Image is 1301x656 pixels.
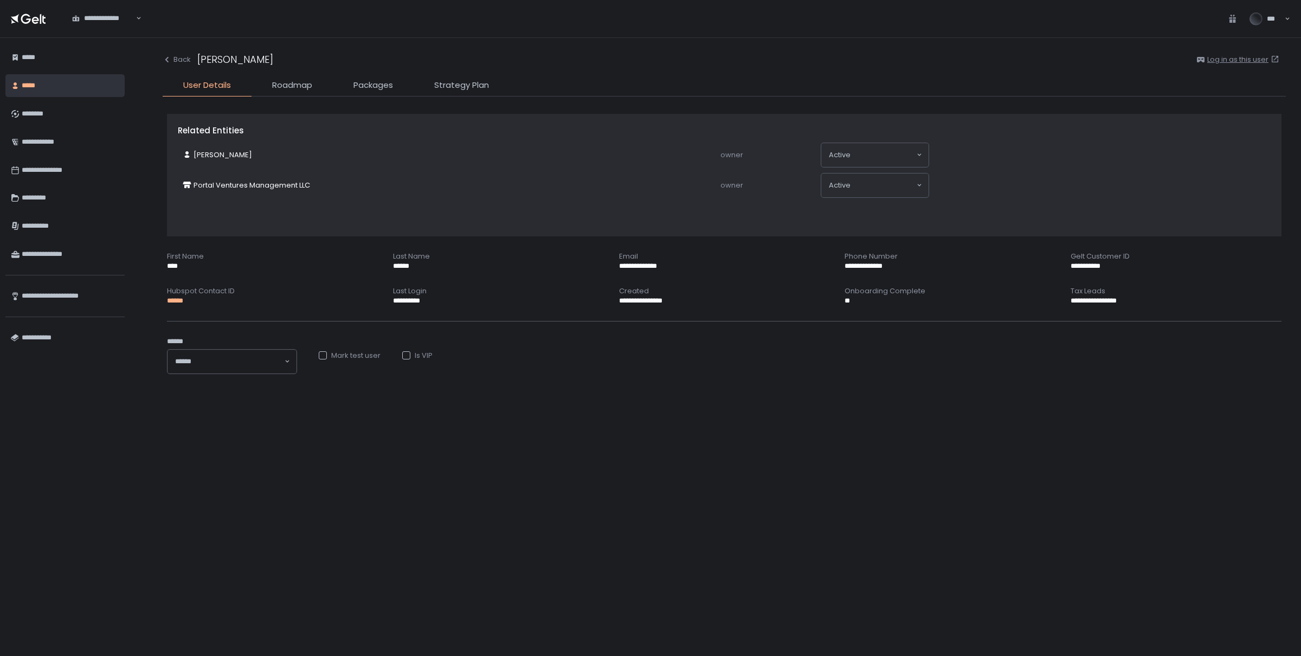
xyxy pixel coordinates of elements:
[829,150,851,160] span: active
[167,252,378,261] div: First Name
[851,180,916,191] input: Search for option
[197,356,284,367] input: Search for option
[393,286,604,296] div: Last Login
[197,52,273,67] div: [PERSON_NAME]
[1207,55,1281,65] a: Log in as this user
[163,55,191,65] button: Back
[619,286,830,296] div: Created
[851,150,916,160] input: Search for option
[272,79,312,92] span: Roadmap
[845,286,1055,296] div: Onboarding Complete
[183,79,231,92] span: User Details
[1071,252,1281,261] div: Gelt Customer ID
[178,125,1271,137] div: Related Entities
[178,176,314,195] a: Portal Ventures Management LLC
[194,181,310,190] span: Portal Ventures Management LLC
[65,7,141,30] div: Search for option
[168,350,297,374] div: Search for option
[167,286,378,296] div: Hubspot Contact ID
[434,79,489,92] span: Strategy Plan
[619,252,830,261] div: Email
[1071,286,1281,296] div: Tax Leads
[194,150,252,160] span: [PERSON_NAME]
[720,150,743,160] span: owner
[178,146,256,164] a: [PERSON_NAME]
[845,252,1055,261] div: Phone Number
[829,181,851,190] span: active
[720,180,743,190] span: owner
[821,143,929,167] div: Search for option
[821,173,929,197] div: Search for option
[353,79,393,92] span: Packages
[393,252,604,261] div: Last Name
